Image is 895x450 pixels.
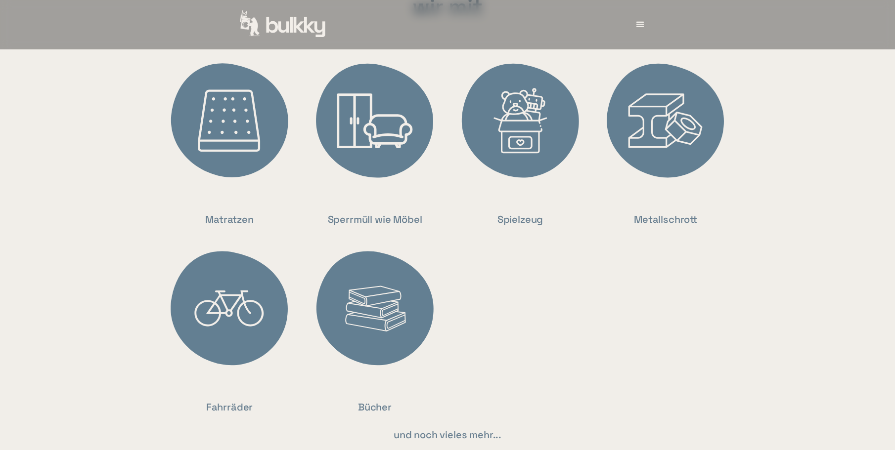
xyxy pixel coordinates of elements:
[328,211,422,227] div: Sperrmüll wie Möbel
[358,399,392,415] div: Bücher
[206,399,253,415] div: Fahrräder
[626,10,655,40] div: menu
[497,211,543,227] div: Spielzeug
[308,54,442,188] img: Icon von einem Sessel und Schrank auf einem blauen Hintergrund
[634,211,697,227] div: Metallschrott
[163,54,296,188] img: Icon einer Matratze auf einem blauen Hintergrund
[240,10,327,39] a: home
[205,211,254,227] div: Matratzen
